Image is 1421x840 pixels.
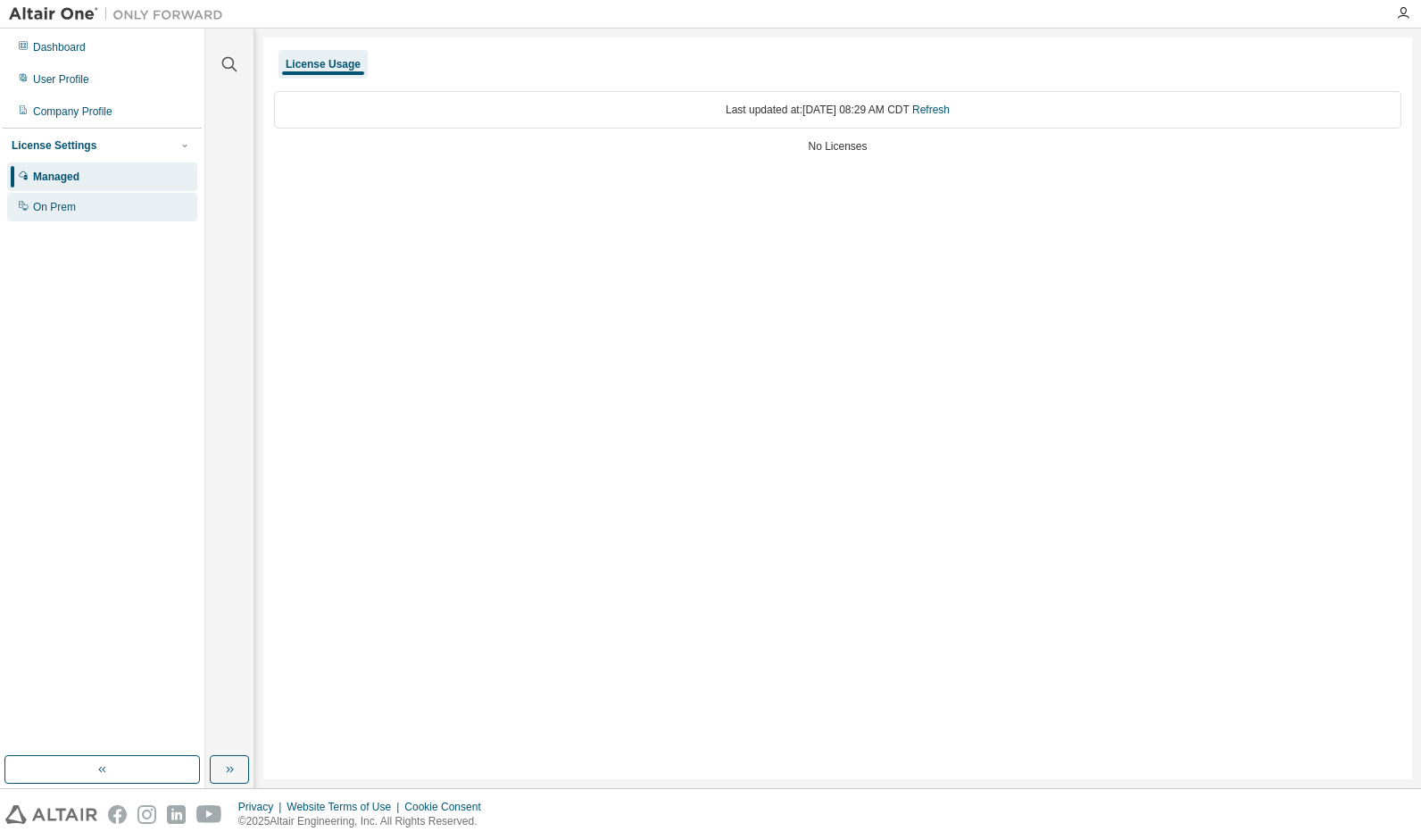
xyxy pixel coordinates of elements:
[33,72,89,87] div: User Profile
[274,139,1401,154] div: No Licenses
[33,104,112,119] div: Company Profile
[286,57,361,71] div: License Usage
[238,800,287,814] div: Privacy
[196,805,222,824] img: youtube.svg
[404,800,491,814] div: Cookie Consent
[108,805,127,824] img: facebook.svg
[12,138,96,153] div: License Settings
[9,5,232,23] img: Altair One
[137,805,156,824] img: instagram.svg
[167,805,186,824] img: linkedin.svg
[5,805,97,824] img: altair_logo.svg
[33,170,79,184] div: Managed
[912,104,950,116] a: Refresh
[33,40,86,54] div: Dashboard
[274,91,1401,129] div: Last updated at: [DATE] 08:29 AM CDT
[33,200,76,214] div: On Prem
[238,814,492,829] p: © 2025 Altair Engineering, Inc. All Rights Reserved.
[287,800,404,814] div: Website Terms of Use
